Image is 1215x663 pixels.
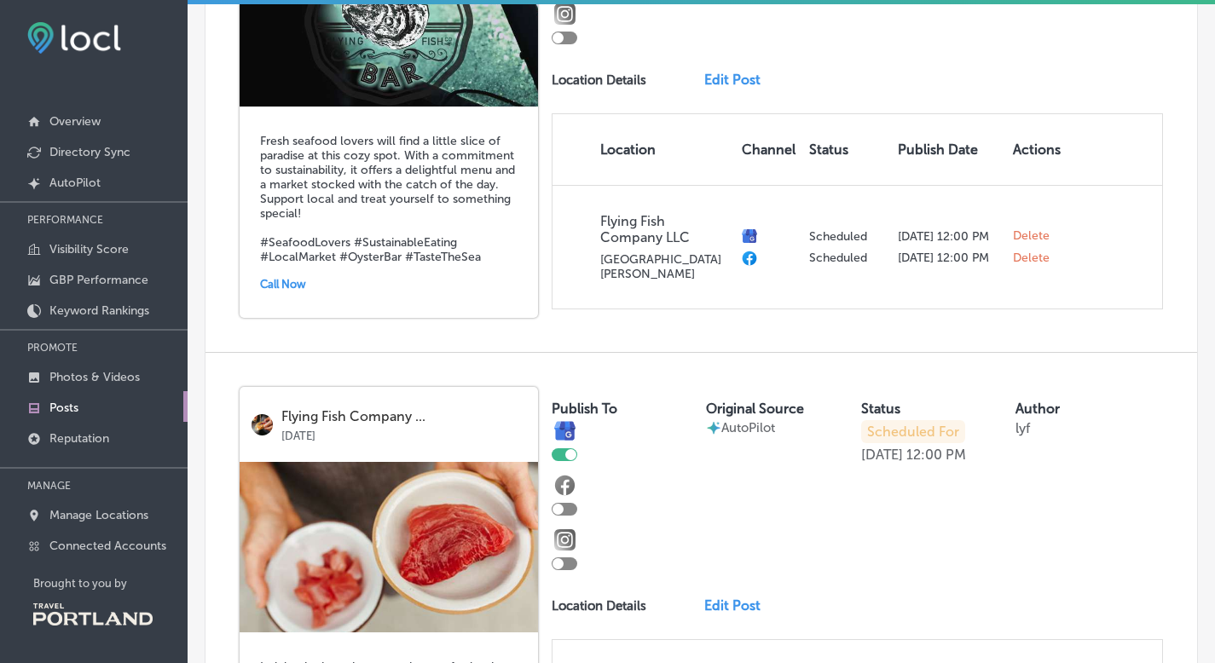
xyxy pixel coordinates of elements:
[49,114,101,129] p: Overview
[906,447,966,463] p: 12:00 PM
[49,176,101,190] p: AutoPilot
[552,401,617,417] label: Publish To
[49,431,109,446] p: Reputation
[49,508,148,522] p: Manage Locations
[49,273,148,287] p: GBP Performance
[49,401,78,415] p: Posts
[49,539,166,553] p: Connected Accounts
[809,229,885,244] p: Scheduled
[49,303,149,318] p: Keyword Rankings
[552,598,646,614] p: Location Details
[553,114,735,185] th: Location
[600,213,728,245] p: Flying Fish Company LLC
[861,401,900,417] label: Status
[49,370,140,384] p: Photos & Videos
[1006,114,1067,185] th: Actions
[706,420,721,435] img: autopilot-icon
[260,134,518,264] h5: Fresh seafood lovers will find a little slice of paradise at this cozy spot. With a commitment to...
[281,409,526,424] p: Flying Fish Company ...
[704,597,774,614] a: Edit Post
[861,420,965,443] p: Scheduled For
[861,447,903,463] p: [DATE]
[706,401,804,417] label: Original Source
[33,577,188,590] p: Brought to you by
[891,114,1006,185] th: Publish Date
[281,424,526,442] p: [DATE]
[252,414,273,435] img: logo
[809,251,885,265] p: Scheduled
[721,420,775,435] p: AutoPilot
[33,603,153,626] img: Travel Portland
[240,462,538,632] img: 175326109045fe4b78-0d95-4736-bbb5-aa08a10d259d_2025-07-22.jpg
[1013,251,1050,266] span: Delete
[735,114,802,185] th: Channel
[704,72,774,88] a: Edit Post
[49,145,130,159] p: Directory Sync
[1015,420,1030,436] p: lyf
[1013,228,1050,244] span: Delete
[49,242,129,257] p: Visibility Score
[1015,401,1060,417] label: Author
[898,229,999,244] p: [DATE] 12:00 PM
[600,252,728,281] p: [GEOGRAPHIC_DATA][PERSON_NAME]
[898,251,999,265] p: [DATE] 12:00 PM
[27,22,121,54] img: fda3e92497d09a02dc62c9cd864e3231.png
[552,72,646,88] p: Location Details
[802,114,892,185] th: Status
